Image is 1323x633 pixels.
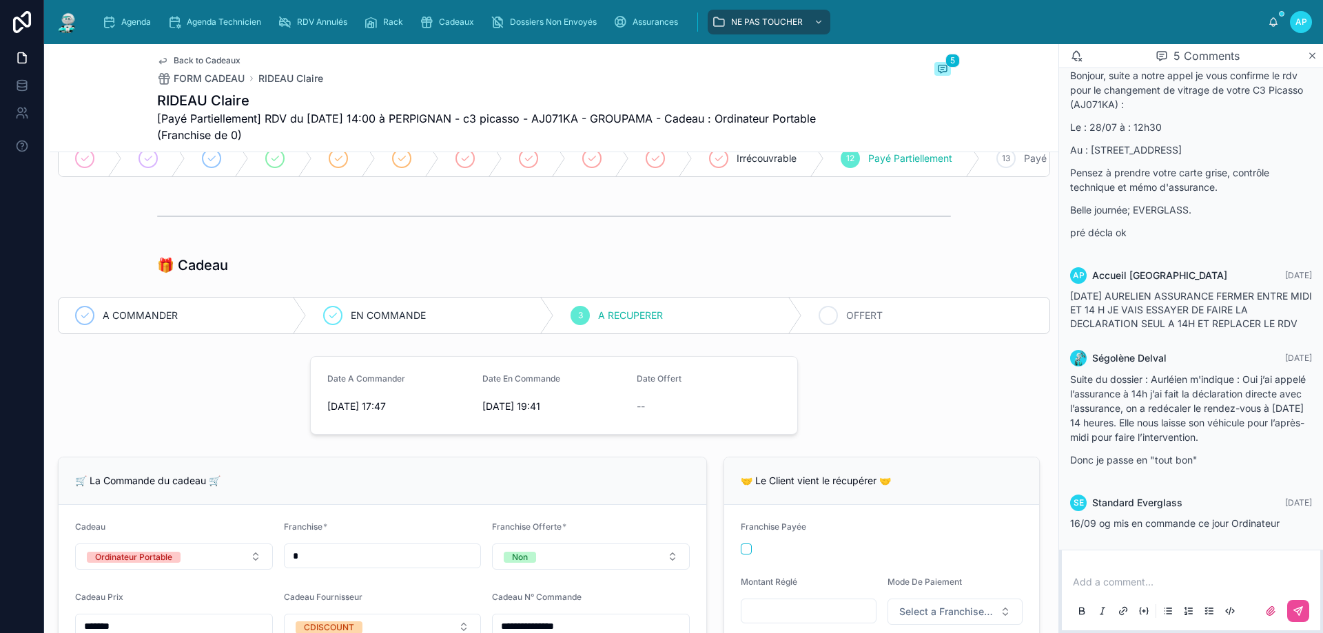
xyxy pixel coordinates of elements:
span: Montant Réglé [741,577,797,587]
span: 12 [846,153,854,164]
a: Back to Cadeaux [157,55,240,66]
span: [DATE] [1285,353,1312,363]
span: Cadeaux [439,17,474,28]
span: Rack [383,17,403,28]
p: Donc je passe en "tout bon" [1070,453,1312,467]
span: [DATE] AURELIEN ASSURANCE FERMER ENTRE MIDI ET 14 H JE VAIS ESSAYER DE FAIRE LA DECLARATION SEUL ... [1070,290,1312,329]
button: Select Button [492,543,690,570]
span: AP [1295,17,1307,28]
span: [DATE] [1285,497,1312,508]
span: AP [1073,270,1085,281]
a: NE PAS TOUCHER [708,10,830,34]
span: RDV Annulés [297,17,347,28]
span: Payé [1024,152,1047,165]
span: Dossiers Non Envoyés [510,17,597,28]
span: Accueil [GEOGRAPHIC_DATA] [1092,269,1227,282]
span: Date Offert [637,373,681,384]
span: [DATE] [1285,270,1312,280]
a: Dossiers Non Envoyés [486,10,606,34]
a: RIDEAU Claire [258,72,323,85]
span: Cadeau Prix [75,592,123,602]
span: FORM CADEAU [174,72,245,85]
span: EN COMMANDE [351,309,426,322]
span: Date A Commander [327,373,405,384]
img: App logo [55,11,80,33]
button: Select Button [888,599,1023,625]
div: Ordinateur Portable [95,552,172,563]
span: A COMMANDER [103,309,178,322]
span: Franchise Offerte [492,521,562,532]
span: Cadeau [75,521,105,532]
p: pré décla ok [1070,225,1312,240]
a: Rack [360,10,413,34]
a: Assurances [609,10,688,34]
span: Standard Everglass [1092,496,1182,510]
span: NE PAS TOUCHER [731,17,803,28]
a: Agenda Technicien [163,10,271,34]
span: Mode De Paiement [888,577,962,587]
p: Belle journée; EVERGLASS. [1070,203,1312,217]
span: 🛒 La Commande du cadeau 🛒 [75,475,220,486]
span: Cadeau Fournisseur [284,592,362,602]
span: Irrécouvrable [737,152,797,165]
span: Select a Franchise Mode De Paiement [899,605,995,619]
span: Franchise [284,521,322,532]
a: Cadeaux [416,10,484,34]
span: [Payé Partiellement] RDV du [DATE] 14:00 à PERPIGNAN - c3 picasso - AJ071KA - GROUPAMA - Cadeau :... [157,110,848,143]
span: [DATE] 17:47 [327,399,471,413]
span: 5 Comments [1173,48,1240,64]
p: Le : 28/07 à : 12h30 [1070,120,1312,134]
p: Pensez à prendre votre carte grise, contrôle technique et mémo d'assurance. [1070,165,1312,194]
div: scrollable content [91,7,1268,37]
span: Date En Commande [482,373,560,384]
span: Assurances [633,17,678,28]
h1: RIDEAU Claire [157,91,848,110]
span: A RECUPERER [598,309,663,322]
span: 3 [578,310,583,321]
span: OFFERT [846,309,883,322]
span: SE [1074,497,1084,508]
span: 🤝 Le Client vient le récupérer 🤝 [741,475,891,486]
a: RDV Annulés [274,10,357,34]
a: FORM CADEAU [157,72,245,85]
span: Cadeau N° Commande [492,592,582,602]
span: Back to Cadeaux [174,55,240,66]
span: Agenda [121,17,151,28]
p: Au : [STREET_ADDRESS] [1070,143,1312,157]
span: Agenda Technicien [187,17,261,28]
span: Payé Partiellement [868,152,952,165]
span: Ségolène Delval [1092,351,1167,365]
span: Franchise Payée [741,521,806,532]
h1: 🎁 Cadeau [157,256,228,275]
button: 5 [934,62,951,79]
p: Bonjour, suite a notre appel je vous confirme le rdv pour le changement de vitrage de votre C3 Pi... [1070,68,1312,112]
span: 13 [1002,153,1010,164]
span: -- [637,399,645,413]
span: 16/09 og mis en commande ce jour Ordinateur [1070,517,1280,529]
span: [DATE] 19:41 [482,399,626,413]
div: Non [512,552,528,563]
button: Select Button [75,543,273,570]
a: Agenda [98,10,161,34]
p: Suite du dossier : Aurléien m'indique : Oui j’ai appelé l’assurance à 14h j’ai fait la déclaratio... [1070,372,1312,444]
span: 5 [945,54,960,68]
